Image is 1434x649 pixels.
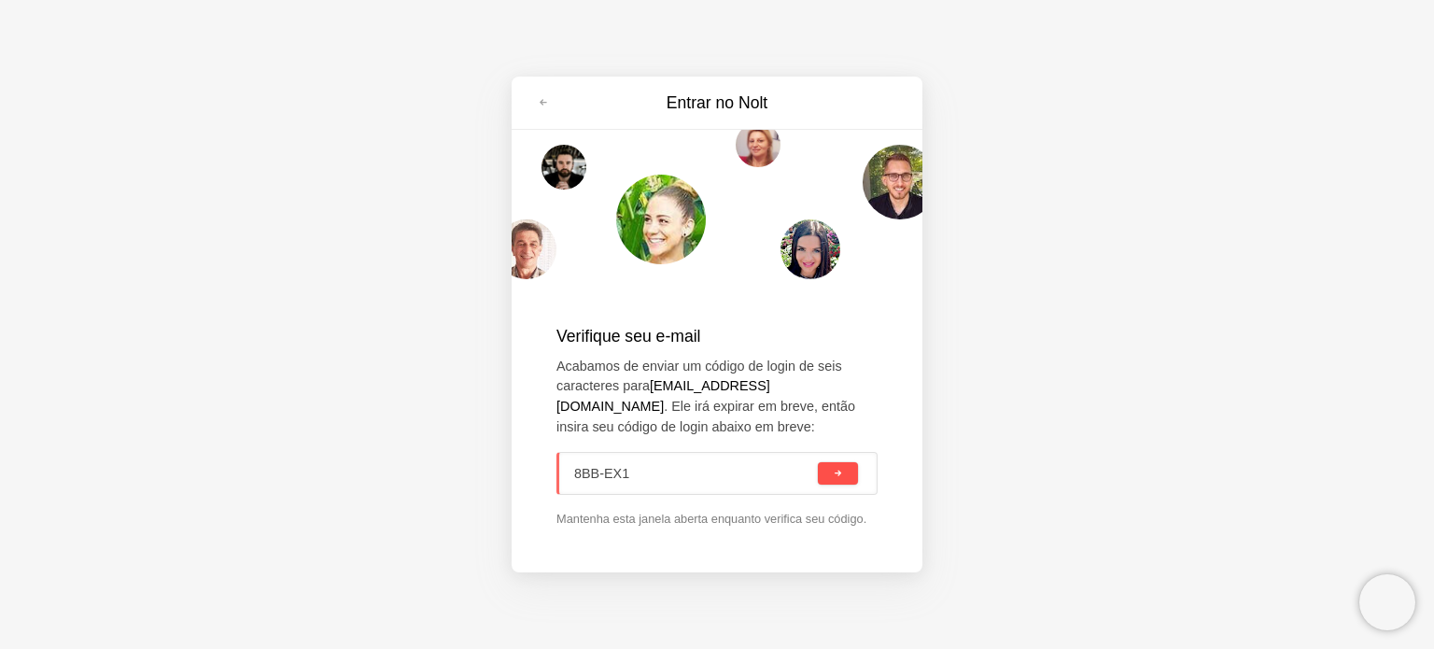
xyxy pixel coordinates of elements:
[667,93,768,112] font: Entrar no Nolt
[1359,574,1415,630] iframe: Chat ao vivo Chatra
[556,359,842,394] font: Acabamos de enviar um código de login de seis caracteres para
[574,453,814,494] input: XXX-XXX
[556,399,855,434] font: . Ele irá expirar em breve, então insira seu código de login abaixo em breve:
[556,512,866,526] font: Mantenha esta janela aberta enquanto verifica seu código.
[556,327,701,346] font: Verifique seu e-mail
[556,378,770,414] font: [EMAIL_ADDRESS][DOMAIN_NAME]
